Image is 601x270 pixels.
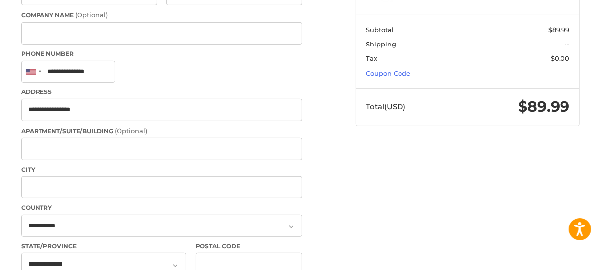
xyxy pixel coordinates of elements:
[21,242,186,251] label: State/Province
[21,10,302,20] label: Company Name
[21,88,302,96] label: Address
[366,26,394,34] span: Subtotal
[366,102,405,111] span: Total (USD)
[115,127,147,135] small: (Optional)
[549,26,570,34] span: $89.99
[366,54,377,62] span: Tax
[21,126,302,136] label: Apartment/Suite/Building
[366,40,396,48] span: Shipping
[551,54,570,62] span: $0.00
[21,49,302,58] label: Phone Number
[519,97,570,116] span: $89.99
[22,61,44,83] div: United States: +1
[366,69,410,77] a: Coupon Code
[75,11,108,19] small: (Optional)
[21,165,302,174] label: City
[565,40,570,48] span: --
[196,242,302,251] label: Postal Code
[21,203,302,212] label: Country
